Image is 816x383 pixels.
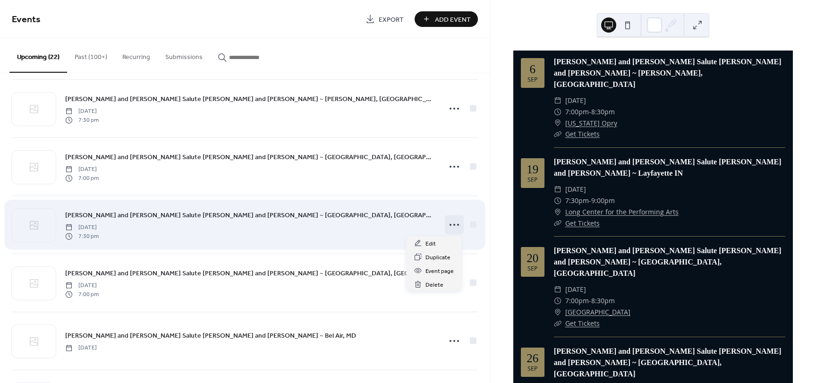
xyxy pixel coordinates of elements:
span: [PERSON_NAME] and [PERSON_NAME] Salute [PERSON_NAME] and [PERSON_NAME] ~ [GEOGRAPHIC_DATA], [GEOG... [65,269,435,279]
a: [GEOGRAPHIC_DATA] [565,295,631,306]
button: Add Event [415,11,478,27]
span: [PERSON_NAME] and [PERSON_NAME] Salute [PERSON_NAME] and [PERSON_NAME] ~ Bel Air, MD [65,331,356,341]
span: [DATE] [65,107,99,116]
span: [DATE] [565,84,586,95]
span: - [589,184,591,195]
div: ​ [554,272,561,284]
span: 8:30pm [591,95,615,106]
span: Add Event [435,15,471,25]
div: ​ [554,84,561,95]
a: [PERSON_NAME] and [PERSON_NAME] Salute [PERSON_NAME] and [PERSON_NAME] ~ [PERSON_NAME], [GEOGRAPH... [65,94,435,104]
div: Sep [527,166,538,172]
span: 8:30pm [591,284,615,295]
span: [PERSON_NAME] and [PERSON_NAME] Salute [PERSON_NAME] and [PERSON_NAME] ~ [GEOGRAPHIC_DATA], [GEOG... [65,211,435,221]
span: 7:00 pm [65,290,99,298]
span: [DATE] [65,223,99,232]
div: ​ [554,306,561,318]
span: Events [12,10,41,29]
span: [DATE] [565,272,586,284]
div: ​ [554,284,561,295]
span: [DATE] [65,165,99,174]
span: [DATE] [565,172,586,184]
div: ​ [554,95,561,106]
a: Get Tickets [565,118,600,127]
span: Edit [425,239,436,249]
div: ​ [554,206,561,218]
a: Get Tickets [565,307,600,316]
div: ​ [554,195,561,206]
a: [PERSON_NAME] and [PERSON_NAME] Salute [PERSON_NAME] and [PERSON_NAME] ~ Bel Air, MD [65,330,356,341]
span: 7:00pm [565,284,589,295]
span: [PERSON_NAME] and [PERSON_NAME] Salute [PERSON_NAME] and [PERSON_NAME] ~ [PERSON_NAME], [GEOGRAPH... [65,94,435,104]
span: 9:00pm [591,184,615,195]
button: Recurring [115,38,158,72]
div: ​ [554,184,561,195]
div: 26 [526,341,539,353]
div: 19 [526,152,539,164]
button: Past (100+) [67,38,115,72]
span: Export [379,15,404,25]
div: Sep [527,77,538,83]
span: Duplicate [425,253,450,263]
a: Export [358,11,411,27]
div: 20 [526,241,539,253]
span: 7:30 pm [65,232,99,240]
a: [PERSON_NAME] and [PERSON_NAME] Salute [PERSON_NAME] and [PERSON_NAME] ~ [GEOGRAPHIC_DATA], [GEOG... [65,210,435,221]
a: [PERSON_NAME] and [PERSON_NAME] Salute [PERSON_NAME] and [PERSON_NAME] ~ Layfayette IN [554,145,780,167]
span: 7:30pm [565,184,589,195]
a: [PERSON_NAME] and [PERSON_NAME] Salute [PERSON_NAME] and [PERSON_NAME] ~ [GEOGRAPHIC_DATA], [GEOG... [65,152,435,162]
button: Upcoming (22) [9,38,67,73]
a: [PERSON_NAME] and [PERSON_NAME] Salute [PERSON_NAME] and [PERSON_NAME] ~ [GEOGRAPHIC_DATA], [GEOG... [65,268,435,279]
button: Submissions [158,38,210,72]
span: - [589,284,591,295]
span: Delete [425,280,443,290]
a: [PERSON_NAME] and [PERSON_NAME] Salute [PERSON_NAME] and [PERSON_NAME] ~ [PERSON_NAME], [GEOGRAPH... [554,57,781,78]
a: Get Tickets [565,207,600,216]
div: Sep [527,355,538,361]
span: 7:00pm [565,95,589,106]
div: ​ [554,106,561,118]
div: ​ [554,117,561,128]
div: Sep [527,255,538,261]
a: Long Center for the Performing Arts [565,195,679,206]
span: [DATE] [65,344,97,352]
div: 6 [529,63,536,75]
span: Event page [425,266,454,276]
span: 7:00 pm [65,174,99,182]
a: [PERSON_NAME] and [PERSON_NAME] Salute [PERSON_NAME] and [PERSON_NAME] ~ [GEOGRAPHIC_DATA], [GEOG... [554,335,780,368]
span: 7:30 pm [65,116,99,124]
a: [US_STATE] Opry [565,106,618,118]
div: ​ [554,172,561,184]
span: [DATE] [65,281,99,290]
div: ​ [554,295,561,306]
a: [PERSON_NAME] and [PERSON_NAME] Salute [PERSON_NAME] and [PERSON_NAME] ~ [GEOGRAPHIC_DATA], [GEOG... [554,234,780,267]
span: - [589,95,591,106]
